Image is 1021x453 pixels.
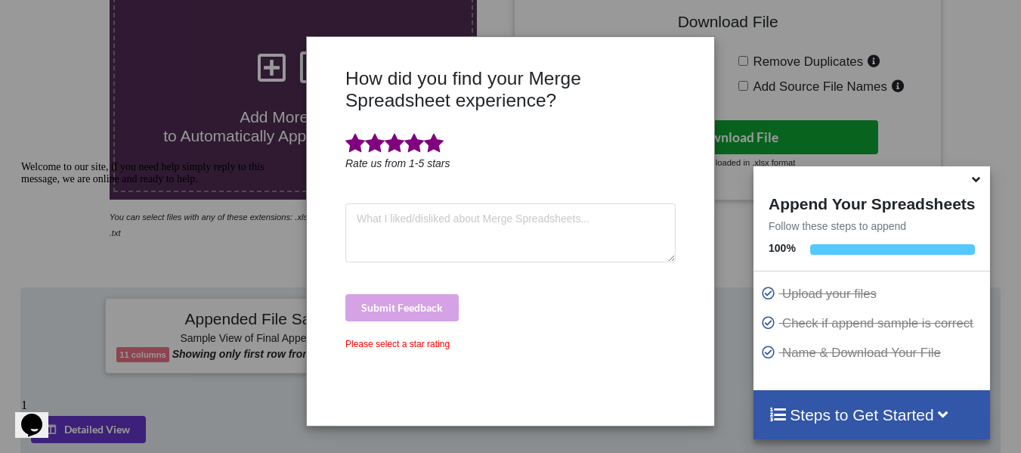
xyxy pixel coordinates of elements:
b: 100 % [769,242,796,254]
iframe: chat widget [15,155,287,385]
p: Check if append sample is correct [761,314,986,333]
p: Name & Download Your File [761,343,986,362]
iframe: chat widget [15,392,63,438]
i: Rate us from 1-5 stars [345,157,450,169]
p: Follow these steps to append [753,219,990,234]
h4: Append Your Spreadsheets [753,191,990,213]
h3: How did you find your Merge Spreadsheet experience? [345,67,676,112]
p: Upload your files [761,284,986,303]
div: Please select a star rating [345,337,676,351]
span: Welcome to our site, if you need help simply reply to this message, we are online and ready to help. [6,6,249,29]
h4: Steps to Get Started [769,405,975,424]
div: Welcome to our site, if you need help simply reply to this message, we are online and ready to help. [6,6,278,30]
